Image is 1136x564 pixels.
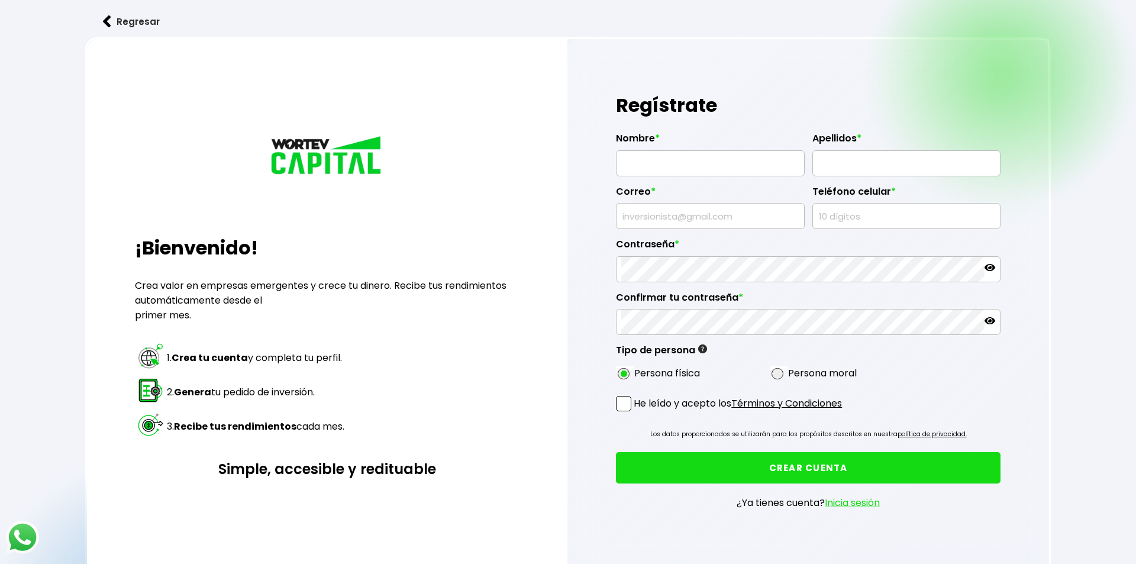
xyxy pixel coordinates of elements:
[137,376,164,404] img: paso 2
[737,495,880,510] p: ¿Ya tienes cuenta?
[898,430,967,439] a: política de privacidad.
[616,88,1000,123] h1: Regístrate
[137,411,164,439] img: paso 3
[166,341,345,375] td: 1. y completa tu perfil.
[616,133,804,150] label: Nombre
[6,521,39,554] img: logos_whatsapp-icon.242b2217.svg
[85,6,1051,37] a: flecha izquierdaRegresar
[621,204,799,228] input: inversionista@gmail.com
[818,204,995,228] input: 10 dígitos
[616,292,1000,310] label: Confirmar tu contraseña
[172,351,248,365] strong: Crea tu cuenta
[166,376,345,409] td: 2. tu pedido de inversión.
[174,420,296,433] strong: Recibe tus rendimientos
[174,385,211,399] strong: Genera
[268,134,386,178] img: logo_wortev_capital
[616,344,707,362] label: Tipo de persona
[135,234,519,262] h2: ¡Bienvenido!
[166,410,345,443] td: 3. cada mes.
[812,186,1001,204] label: Teléfono celular
[634,366,700,381] label: Persona física
[825,496,880,510] a: Inicia sesión
[634,396,842,411] p: He leído y acepto los
[731,397,842,410] a: Términos y Condiciones
[137,342,164,370] img: paso 1
[103,15,111,28] img: flecha izquierda
[135,278,519,323] p: Crea valor en empresas emergentes y crece tu dinero. Recibe tus rendimientos automáticamente desd...
[616,186,804,204] label: Correo
[135,459,519,479] h3: Simple, accesible y redituable
[788,366,857,381] label: Persona moral
[616,452,1000,484] button: CREAR CUENTA
[698,344,707,353] img: gfR76cHglkPwleuBLjWdxeZVvX9Wp6JBDmjRYY8JYDQn16A2ICN00zLTgIroGa6qie5tIuWH7V3AapTKqzv+oMZsGfMUqL5JM...
[650,428,967,440] p: Los datos proporcionados se utilizarán para los propósitos descritos en nuestra
[616,239,1000,256] label: Contraseña
[85,6,177,37] button: Regresar
[812,133,1001,150] label: Apellidos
